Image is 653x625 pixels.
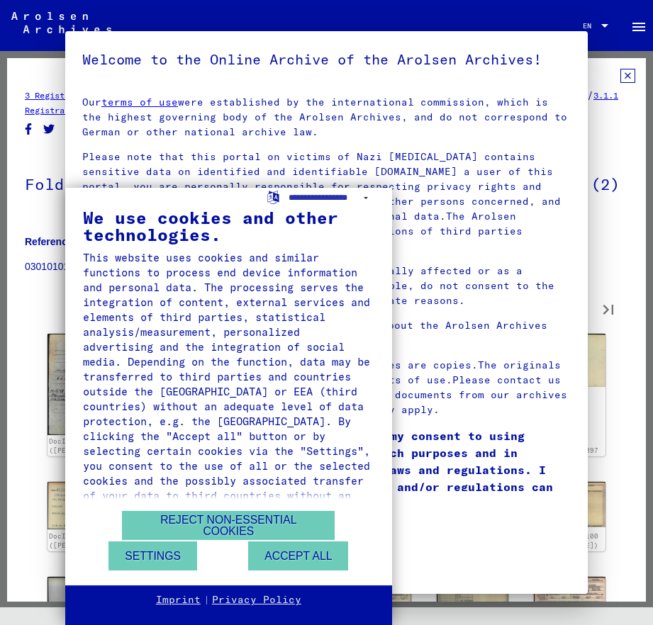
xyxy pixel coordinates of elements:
div: We use cookies and other technologies. [83,209,374,243]
a: Privacy Policy [212,593,301,607]
button: Reject non-essential cookies [122,511,335,540]
div: This website uses cookies and similar functions to process end device information and personal da... [83,250,374,518]
button: Settings [108,541,197,570]
a: Imprint [156,593,201,607]
button: Accept all [248,541,348,570]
